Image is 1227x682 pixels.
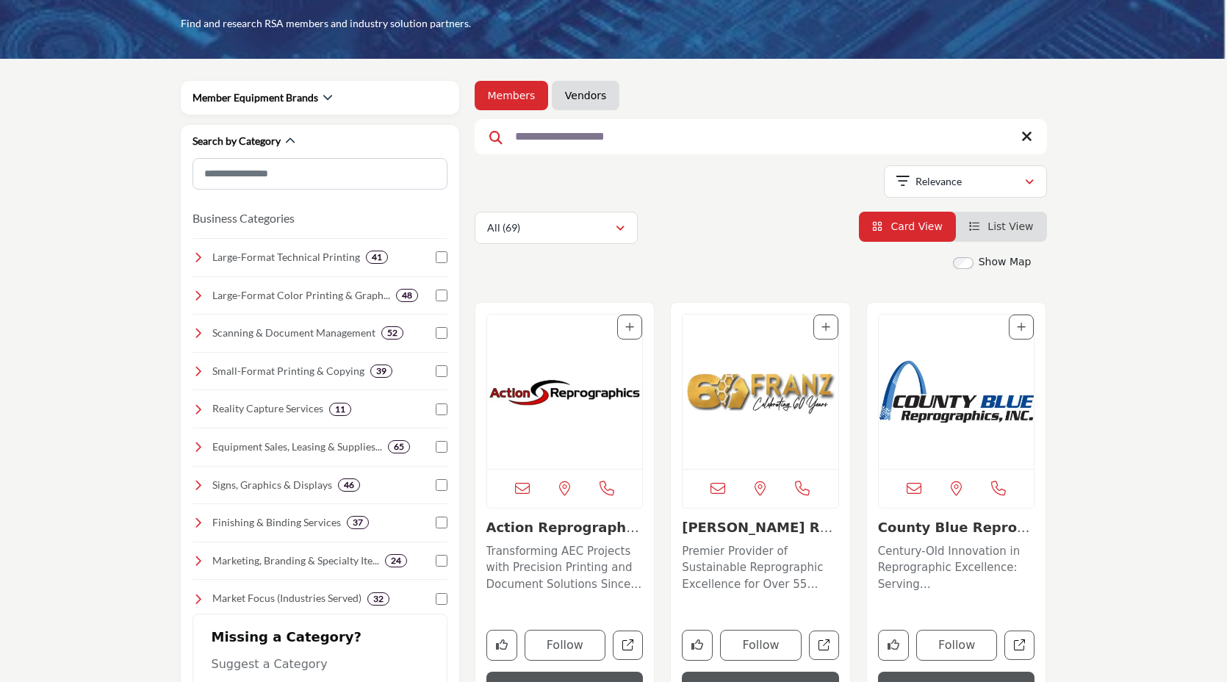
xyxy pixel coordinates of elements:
[486,539,644,593] a: Transforming AEC Projects with Precision Printing and Document Solutions Since [DATE]. Since [DAT...
[879,315,1035,469] a: Open Listing in new tab
[1004,631,1035,661] a: Open county-blue-reprographics in new tab
[878,630,909,661] button: Like company
[212,364,364,378] h4: Small-Format Printing & Copying: Professional printing for black and white and color document pri...
[212,515,341,530] h4: Finishing & Binding Services: Laminating, binding, folding, trimming, and other finishing touches...
[212,288,390,303] h4: Large-Format Color Printing & Graphics: Banners, posters, vehicle wraps, and presentation graphics.
[486,520,644,536] h3: Action Reprographics
[475,212,638,244] button: All (69)
[436,365,447,377] input: Select Small-Format Printing & Copying checkbox
[212,401,323,416] h4: Reality Capture Services: Laser scanning, BIM modeling, photogrammetry, 3D scanning, and other ad...
[192,90,318,105] h2: Member Equipment Brands
[475,119,1047,154] input: Search Keyword
[436,290,447,301] input: Select Large-Format Color Printing & Graphics checkbox
[682,520,839,536] h3: Franz Reprographics
[879,315,1035,469] img: County Blue Reprographics
[859,212,956,242] li: Card View
[890,220,942,232] span: Card View
[486,520,639,551] a: Action Reprographics...
[370,365,392,378] div: 39 Results For Small-Format Printing & Copying
[979,254,1032,270] label: Show Map
[212,591,361,606] h4: Market Focus (Industries Served): Tailored solutions for industries like architecture, constructi...
[376,366,386,376] b: 39
[682,630,713,661] button: Like company
[388,440,410,453] div: 65 Results For Equipment Sales, Leasing & Supplies
[720,630,802,661] button: Follow
[192,209,295,227] button: Business Categories
[683,315,838,469] img: Franz Reprographics
[565,88,606,103] a: Vendors
[181,16,471,31] p: Find and research RSA members and industry solution partners.
[192,134,281,148] h2: Search by Category
[436,441,447,453] input: Select Equipment Sales, Leasing & Supplies checkbox
[212,439,382,454] h4: Equipment Sales, Leasing & Supplies: Equipment sales, leasing, service, and resale of plotters, s...
[956,212,1047,242] li: List View
[872,220,943,232] a: View Card
[884,165,1047,198] button: Relevance
[821,321,830,333] a: Add To List
[436,517,447,528] input: Select Finishing & Binding Services checkbox
[683,315,838,469] a: Open Listing in new tab
[878,543,1035,593] p: Century-Old Innovation in Reprographic Excellence: Serving [GEOGRAPHIC_DATA][PERSON_NAME] with Pr...
[915,174,962,189] p: Relevance
[436,251,447,263] input: Select Large-Format Technical Printing checkbox
[1017,321,1026,333] a: Add To List
[344,480,354,490] b: 46
[525,630,606,661] button: Follow
[212,326,375,340] h4: Scanning & Document Management: Digital conversion, archiving, indexing, secure storage, and stre...
[969,220,1034,232] a: View List
[402,290,412,301] b: 48
[486,543,644,593] p: Transforming AEC Projects with Precision Printing and Document Solutions Since [DATE]. Since [DAT...
[338,478,360,492] div: 46 Results For Signs, Graphics & Displays
[809,631,839,661] a: Open franz-reprographics in new tab
[878,520,1035,536] h3: County Blue Reprographics
[335,404,345,414] b: 11
[487,315,643,469] img: Action Reprographics
[436,479,447,491] input: Select Signs, Graphics & Displays checkbox
[916,630,998,661] button: Follow
[488,88,536,103] a: Members
[682,543,839,593] p: Premier Provider of Sustainable Reprographic Excellence for Over 55 Years Located in [GEOGRAPHIC_...
[436,555,447,567] input: Select Marketing, Branding & Specialty Items checkbox
[329,403,351,416] div: 11 Results For Reality Capture Services
[878,520,1033,551] a: County Blue Reprogra...
[487,315,643,469] a: Open Listing in new tab
[381,326,403,340] div: 52 Results For Scanning & Document Management
[366,251,388,264] div: 41 Results For Large-Format Technical Printing
[987,220,1033,232] span: List View
[192,158,447,190] input: Search Category
[212,478,332,492] h4: Signs, Graphics & Displays: Exterior/interior building signs, trade show booths, event displays, ...
[682,520,838,551] a: [PERSON_NAME] Reprographics
[391,556,401,566] b: 24
[487,220,520,235] p: All (69)
[347,516,369,529] div: 37 Results For Finishing & Binding Services
[212,657,328,671] span: Suggest a Category
[353,517,363,528] b: 37
[682,539,839,593] a: Premier Provider of Sustainable Reprographic Excellence for Over 55 Years Located in [GEOGRAPHIC_...
[373,594,384,604] b: 32
[625,321,634,333] a: Add To List
[878,539,1035,593] a: Century-Old Innovation in Reprographic Excellence: Serving [GEOGRAPHIC_DATA][PERSON_NAME] with Pr...
[367,592,389,606] div: 32 Results For Market Focus (Industries Served)
[436,327,447,339] input: Select Scanning & Document Management checkbox
[396,289,418,302] div: 48 Results For Large-Format Color Printing & Graphics
[436,403,447,415] input: Select Reality Capture Services checkbox
[212,629,428,656] h2: Missing a Category?
[387,328,397,338] b: 52
[486,630,517,661] button: Like company
[385,554,407,567] div: 24 Results For Marketing, Branding & Specialty Items
[436,593,447,605] input: Select Market Focus (Industries Served) checkbox
[212,553,379,568] h4: Marketing, Branding & Specialty Items: Design and creative services, marketing support, and speci...
[372,252,382,262] b: 41
[613,631,643,661] a: Open action-reprographics in new tab
[212,250,360,265] h4: Large-Format Technical Printing: High-quality printing for blueprints, construction and architect...
[394,442,404,452] b: 65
